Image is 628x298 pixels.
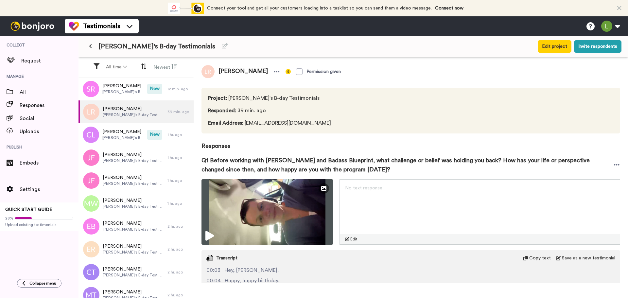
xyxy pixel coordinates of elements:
[83,195,99,212] img: mw.png
[574,40,621,53] button: Invite respondents
[167,292,190,298] div: 2 hr. ago
[103,250,164,255] span: [PERSON_NAME]'s B-day Testimonials
[20,185,78,193] span: Settings
[168,3,204,14] div: animation
[83,127,99,143] img: cl.png
[5,216,13,221] span: 28%
[529,255,551,261] span: Copy text
[78,146,194,169] a: [PERSON_NAME][PERSON_NAME]'s B-day Testimonials1 hr. ago
[78,192,194,215] a: [PERSON_NAME][PERSON_NAME]'s B-day Testimonials1 hr. ago
[208,108,236,113] span: Responded :
[20,101,78,109] span: Responses
[167,201,190,206] div: 1 hr. ago
[208,119,334,127] span: [EMAIL_ADDRESS][DOMAIN_NAME]
[206,277,221,285] span: 00:04
[78,215,194,238] a: [PERSON_NAME][PERSON_NAME]'s B-day Testimonials2 hr. ago
[78,169,194,192] a: [PERSON_NAME][PERSON_NAME]'s B-day Testimonials1 hr. ago
[147,84,162,94] span: New
[103,272,164,278] span: [PERSON_NAME]'s B-day Testimonials
[103,289,164,295] span: [PERSON_NAME]
[102,135,144,140] span: [PERSON_NAME]'s B-day Testimonials
[147,130,162,140] span: New
[83,241,99,257] img: er.png
[29,281,56,286] span: Collapse menu
[103,220,164,227] span: [PERSON_NAME]
[216,255,237,261] span: Transcript
[5,222,73,227] span: Upload existing testimonials
[103,158,164,163] span: [PERSON_NAME]'s B-day Testimonials
[208,96,227,101] span: Project :
[435,6,463,10] a: Connect now
[562,255,615,261] span: Save as a new testimonial
[208,120,243,126] span: Email Address :
[286,69,291,74] img: info-yellow.svg
[208,107,334,114] span: 39 min. ago
[167,155,190,160] div: 1 hr. ago
[207,6,432,10] span: Connect your tool and get all your customers loading into a tasklist so you can send them a video...
[102,129,144,135] span: [PERSON_NAME]
[21,57,78,65] span: Request
[167,178,190,183] div: 1 hr. ago
[206,266,220,274] span: 00:03
[201,156,613,174] span: Q1 Before working with [PERSON_NAME] and Badass Blueprint, what challenge or belief was holding y...
[78,100,194,123] a: [PERSON_NAME][PERSON_NAME]'s B-day Testimonials39 min. ago
[78,238,194,261] a: [PERSON_NAME][PERSON_NAME]'s B-day Testimonials2 hr. ago
[20,88,78,96] span: All
[102,83,144,89] span: [PERSON_NAME]
[78,261,194,284] a: [PERSON_NAME][PERSON_NAME]'s B-day Testimonials2 hr. ago
[103,174,164,181] span: [PERSON_NAME]
[8,22,57,31] img: bj-logo-header-white.svg
[149,61,181,73] button: Newest
[98,42,215,51] span: [PERSON_NAME]'s B-day Testimonials
[206,255,213,261] img: transcript.svg
[167,247,190,252] div: 2 hr. ago
[201,65,215,78] img: lr.png
[103,266,164,272] span: [PERSON_NAME]
[215,65,272,78] span: [PERSON_NAME]
[103,243,164,250] span: [PERSON_NAME]
[20,159,78,167] span: Embeds
[78,123,194,146] a: [PERSON_NAME][PERSON_NAME]'s B-day TestimonialsNew1 hr. ago
[20,114,78,122] span: Social
[20,128,78,135] span: Uploads
[83,172,99,189] img: jf.png
[103,197,164,204] span: [PERSON_NAME]
[83,81,99,97] img: sr.png
[167,132,190,137] div: 1 hr. ago
[69,21,79,31] img: tm-color.svg
[201,179,333,245] img: 50e6c34c-1a47-4bbb-996c-2acc980bfcca-thumbnail_full-1758065486.jpg
[78,78,194,100] a: [PERSON_NAME][PERSON_NAME]'s B-day TestimonialsNew12 min. ago
[208,94,334,102] span: [PERSON_NAME]'s B-day Testimonials
[345,186,382,190] span: No text response
[224,266,279,274] span: Hey, [PERSON_NAME].
[225,277,279,285] span: Happy, happy birthday.
[103,204,164,209] span: [PERSON_NAME]'s B-day Testimonials
[83,218,99,235] img: eb.png
[167,224,190,229] div: 2 hr. ago
[306,68,341,75] div: Permission given
[167,109,190,114] div: 39 min. ago
[17,279,61,288] button: Collapse menu
[103,106,164,112] span: [PERSON_NAME]
[83,149,99,166] img: jf.png
[103,227,164,232] span: [PERSON_NAME]'s B-day Testimonials
[167,86,190,92] div: 12 min. ago
[350,237,358,242] span: Edit
[102,89,144,95] span: [PERSON_NAME]'s B-day Testimonials
[103,181,164,186] span: [PERSON_NAME]'s B-day Testimonials
[83,22,120,31] span: Testimonials
[5,207,52,212] span: QUICK START GUIDE
[83,264,99,280] img: ct.png
[102,61,131,73] button: All time
[201,133,620,150] span: Responses
[83,104,99,120] img: lr.png
[538,40,571,53] button: Edit project
[103,151,164,158] span: [PERSON_NAME]
[167,270,190,275] div: 2 hr. ago
[103,112,164,117] span: [PERSON_NAME]'s B-day Testimonials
